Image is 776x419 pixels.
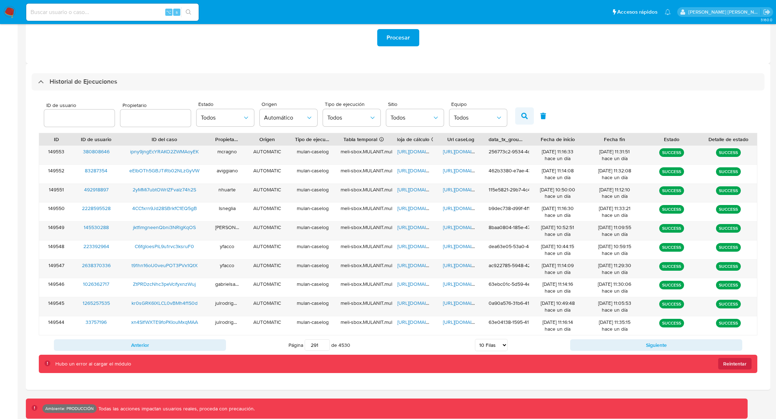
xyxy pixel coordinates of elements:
p: Todas las acciones impactan usuarios reales, proceda con precaución. [97,405,255,412]
a: Notificaciones [665,9,671,15]
input: Buscar usuario o caso... [26,8,199,17]
p: Ambiente: PRODUCCIÓN [45,407,94,410]
button: search-icon [181,7,196,17]
span: s [176,9,178,15]
a: Salir [763,8,771,16]
span: 3.160.0 [761,17,772,23]
p: stella.andriano@mercadolibre.com [688,9,761,15]
span: Accesos rápidos [617,8,657,16]
span: ⌥ [166,9,171,15]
